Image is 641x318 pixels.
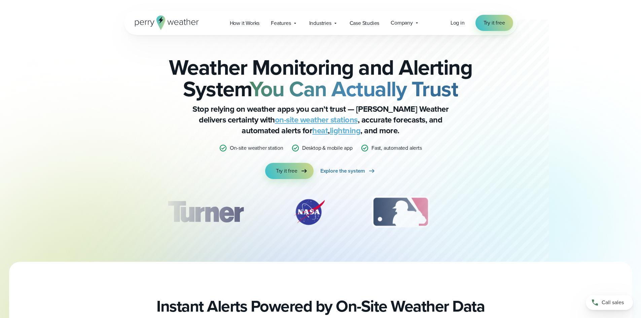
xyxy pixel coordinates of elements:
a: How it Works [224,16,265,30]
a: Try it free [475,15,513,31]
span: Case Studies [350,19,380,27]
span: Call sales [602,298,624,307]
p: On-site weather station [230,144,283,152]
span: Try it free [484,19,505,27]
a: Try it free [265,163,314,179]
img: NASA.svg [286,195,333,229]
img: PGA.svg [468,195,522,229]
img: MLB.svg [365,195,436,229]
h2: Instant Alerts Powered by On-Site Weather Data [156,297,485,316]
span: How it Works [230,19,260,27]
strong: You Can Actually Trust [250,73,458,105]
a: heat [312,125,328,137]
h2: Weather Monitoring and Alerting System [158,57,484,100]
a: Case Studies [344,16,385,30]
span: Industries [309,19,331,27]
p: Desktop & mobile app [302,144,353,152]
div: 1 of 12 [157,195,253,229]
a: Explore the system [320,163,376,179]
span: Try it free [276,167,297,175]
p: Fast, automated alerts [371,144,422,152]
span: Explore the system [320,167,365,175]
img: Turner-Construction_1.svg [157,195,253,229]
div: 2 of 12 [286,195,333,229]
a: Call sales [586,295,633,310]
div: 3 of 12 [365,195,436,229]
span: Company [391,19,413,27]
a: on-site weather stations [275,114,358,126]
div: slideshow [158,195,484,232]
a: Log in [451,19,465,27]
span: Features [271,19,291,27]
p: Stop relying on weather apps you can’t trust — [PERSON_NAME] Weather delivers certainty with , ac... [186,104,455,136]
div: 4 of 12 [468,195,522,229]
a: lightning [330,125,361,137]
